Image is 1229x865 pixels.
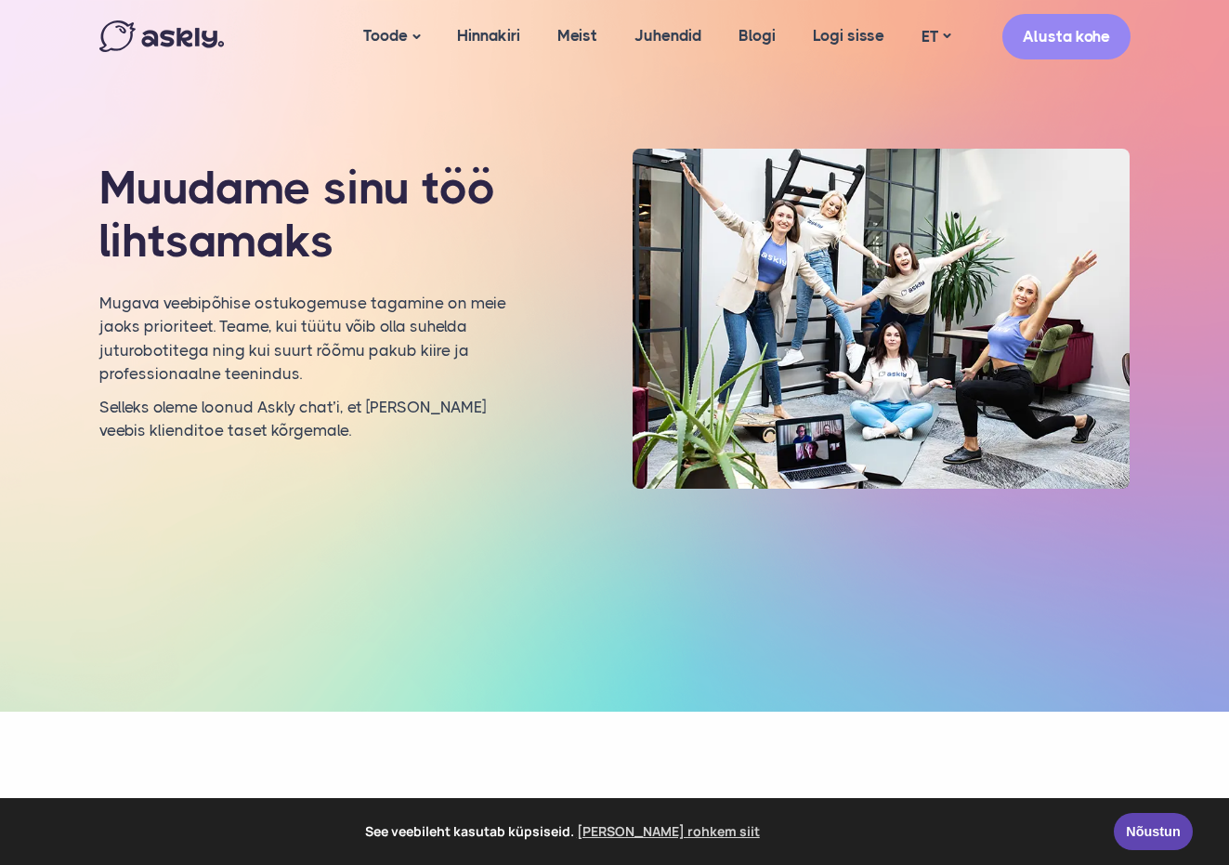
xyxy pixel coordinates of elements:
a: ET [903,23,969,50]
a: learn more about cookies [574,818,763,845]
p: Mugava veebipõhise ostukogemuse tagamine on meie jaoks prioriteet. Teame, kui tüütu võib olla suh... [99,292,507,387]
span: See veebileht kasutab küpsiseid. [27,818,1101,845]
a: Nõustun [1114,813,1193,850]
a: Alusta kohe [1002,14,1131,59]
p: Selleks oleme loonud Askly chat’i, et [PERSON_NAME] veebis klienditoe taset kõrgemale. [99,396,507,443]
h1: Muudame sinu töö lihtsamaks [99,162,507,269]
img: Askly [99,20,224,52]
